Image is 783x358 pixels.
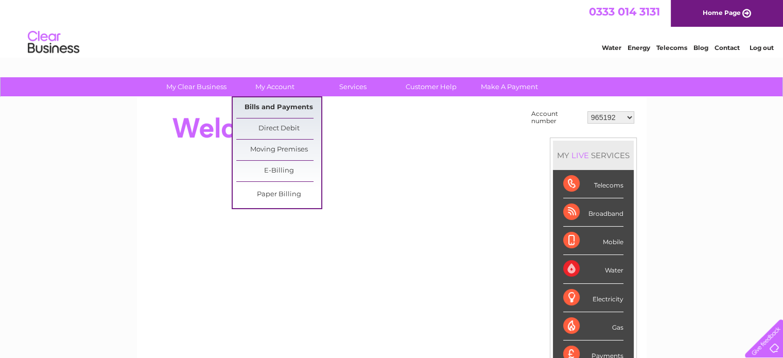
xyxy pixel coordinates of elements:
a: 0333 014 3131 [589,5,660,18]
a: Paper Billing [236,184,321,205]
div: Telecoms [563,170,623,198]
a: Make A Payment [467,77,552,96]
div: Electricity [563,284,623,312]
a: Customer Help [389,77,474,96]
a: E-Billing [236,161,321,181]
a: My Clear Business [154,77,239,96]
a: Energy [628,44,650,52]
a: Telecoms [656,44,687,52]
a: Log out [749,44,773,52]
div: Gas [563,312,623,340]
div: MY SERVICES [553,141,634,170]
div: Broadband [563,198,623,227]
a: Services [310,77,395,96]
div: Clear Business is a trading name of Verastar Limited (registered in [GEOGRAPHIC_DATA] No. 3667643... [149,6,635,50]
a: Blog [693,44,708,52]
a: Bills and Payments [236,97,321,118]
td: Account number [529,108,585,127]
a: My Account [232,77,317,96]
div: Mobile [563,227,623,255]
img: logo.png [27,27,80,58]
a: Direct Debit [236,118,321,139]
div: Water [563,255,623,283]
a: Water [602,44,621,52]
a: Moving Premises [236,140,321,160]
a: Contact [715,44,740,52]
div: LIVE [569,150,591,160]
